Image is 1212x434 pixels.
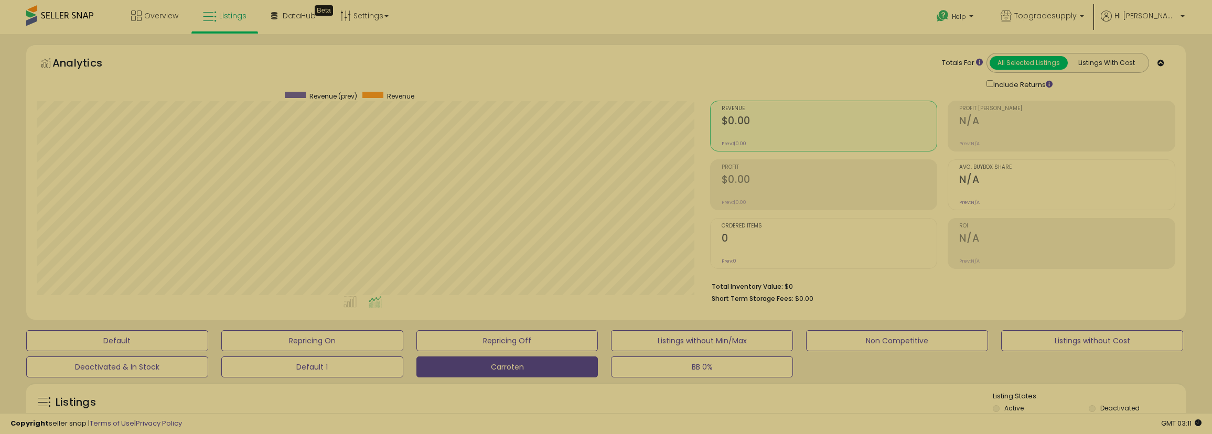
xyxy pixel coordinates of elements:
[928,2,984,34] a: Help
[1100,404,1140,413] label: Deactivated
[942,58,983,68] div: Totals For
[990,56,1068,70] button: All Selected Listings
[722,165,937,170] span: Profit
[10,418,49,428] strong: Copyright
[611,330,793,351] button: Listings without Min/Max
[959,223,1175,229] span: ROI
[1101,10,1185,34] a: Hi [PERSON_NAME]
[952,12,966,21] span: Help
[722,258,736,264] small: Prev: 0
[26,330,208,351] button: Default
[26,356,208,377] button: Deactivated & In Stock
[1004,404,1024,413] label: Active
[959,165,1175,170] span: Avg. Buybox Share
[979,78,1065,90] div: Include Returns
[416,330,598,351] button: Repricing Off
[712,294,793,303] b: Short Term Storage Fees:
[1114,10,1177,21] span: Hi [PERSON_NAME]
[722,106,937,112] span: Revenue
[387,92,414,101] span: Revenue
[712,282,783,291] b: Total Inventory Value:
[221,356,403,377] button: Default 1
[722,140,746,147] small: Prev: $0.00
[722,115,937,129] h2: $0.00
[56,395,96,410] h5: Listings
[959,140,980,147] small: Prev: N/A
[959,232,1175,246] h2: N/A
[309,92,357,101] span: Revenue (prev)
[283,10,316,21] span: DataHub
[221,330,403,351] button: Repricing On
[936,9,949,23] i: Get Help
[416,356,598,377] button: Carroten
[10,419,182,429] div: seller snap | |
[1001,330,1183,351] button: Listings without Cost
[722,173,937,188] h2: $0.00
[90,418,134,428] a: Terms of Use
[806,330,988,351] button: Non Competitive
[993,392,1186,402] p: Listing States:
[959,115,1175,129] h2: N/A
[611,356,793,377] button: BB 0%
[722,232,937,246] h2: 0
[959,258,980,264] small: Prev: N/A
[959,106,1175,112] span: Profit [PERSON_NAME]
[136,418,182,428] a: Privacy Policy
[1161,418,1202,428] span: 2025-09-10 03:11 GMT
[795,294,813,303] span: $0.00
[1067,56,1145,70] button: Listings With Cost
[52,56,123,73] h5: Analytics
[959,199,980,205] small: Prev: N/A
[959,173,1175,188] h2: N/A
[315,5,333,16] div: Tooltip anchor
[144,10,178,21] span: Overview
[1014,10,1077,21] span: Topgradesupply
[219,10,246,21] span: Listings
[722,199,746,205] small: Prev: $0.00
[712,279,1167,292] li: $0
[722,223,937,229] span: Ordered Items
